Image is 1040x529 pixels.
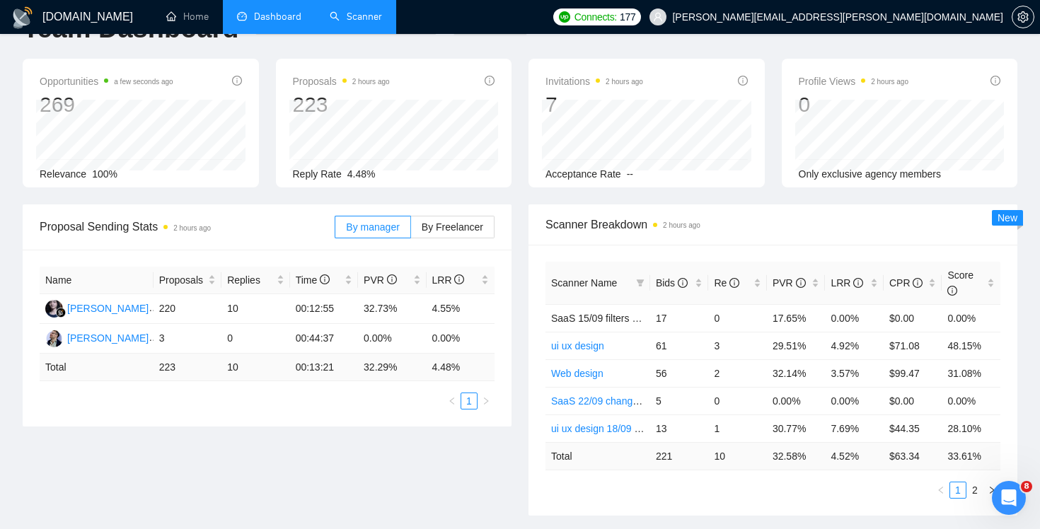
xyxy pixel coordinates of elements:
[825,304,884,332] td: 0.00%
[290,294,358,324] td: 00:12:55
[320,274,330,284] span: info-circle
[40,267,154,294] th: Name
[1012,11,1034,23] a: setting
[825,332,884,359] td: 4.92%
[444,393,461,409] button: left
[708,442,767,470] td: 10
[545,442,650,470] td: Total
[884,414,942,442] td: $44.35
[871,78,908,86] time: 2 hours ago
[346,221,399,233] span: By manager
[432,274,465,286] span: LRR
[422,221,483,233] span: By Freelancer
[949,482,966,499] li: 1
[738,76,748,86] span: info-circle
[67,301,149,316] div: [PERSON_NAME]
[656,277,688,289] span: Bids
[714,277,739,289] span: Re
[221,324,289,354] td: 0
[227,272,273,288] span: Replies
[40,73,173,90] span: Opportunities
[932,482,949,499] button: left
[159,272,205,288] span: Proposals
[478,393,495,409] li: Next Page
[296,274,330,286] span: Time
[767,332,826,359] td: 29.51%
[884,332,942,359] td: $71.08
[154,294,221,324] td: 220
[932,482,949,499] li: Previous Page
[942,387,1000,414] td: 0.00%
[942,304,1000,332] td: 0.00%
[461,393,477,409] a: 1
[427,354,495,381] td: 4.48 %
[767,442,826,470] td: 32.58 %
[221,354,289,381] td: 10
[937,486,945,494] span: left
[884,387,942,414] td: $0.00
[650,442,709,470] td: 221
[254,11,301,23] span: Dashboard
[232,76,242,86] span: info-circle
[942,414,1000,442] td: 28.10%
[988,486,996,494] span: right
[650,387,709,414] td: 5
[1012,11,1034,23] span: setting
[853,278,863,288] span: info-circle
[708,332,767,359] td: 3
[92,168,117,180] span: 100%
[40,91,173,118] div: 269
[482,397,490,405] span: right
[884,304,942,332] td: $0.00
[620,9,635,25] span: 177
[884,359,942,387] td: $99.47
[913,278,923,288] span: info-circle
[825,387,884,414] td: 0.00%
[56,308,66,318] img: gigradar-bm.png
[799,91,909,118] div: 0
[967,482,983,498] a: 2
[627,168,633,180] span: --
[221,294,289,324] td: 10
[364,274,397,286] span: PVR
[40,354,154,381] td: Total
[551,395,668,407] a: SaaS 22/09 changed hook
[947,269,973,296] span: Score
[485,76,495,86] span: info-circle
[293,168,342,180] span: Reply Rate
[154,324,221,354] td: 3
[678,278,688,288] span: info-circle
[663,221,700,229] time: 2 hours ago
[825,414,884,442] td: 7.69%
[551,340,604,351] a: ui ux design
[545,73,643,90] span: Invitations
[650,332,709,359] td: 61
[461,393,478,409] li: 1
[330,11,382,23] a: searchScanner
[154,267,221,294] th: Proposals
[551,423,797,434] a: ui ux design 18/09 cover letter changed & cases revised
[427,294,495,324] td: 4.55%
[221,267,289,294] th: Replies
[45,330,63,347] img: YH
[559,11,570,23] img: upwork-logo.png
[799,73,909,90] span: Profile Views
[154,354,221,381] td: 223
[767,359,826,387] td: 32.14%
[825,359,884,387] td: 3.57%
[40,168,86,180] span: Relevance
[551,313,755,324] span: SaaS 15/09 filters change+cover letter change
[942,332,1000,359] td: 48.15%
[708,304,767,332] td: 0
[290,354,358,381] td: 00:13:21
[166,11,209,23] a: homeHome
[454,274,464,284] span: info-circle
[650,414,709,442] td: 13
[773,277,806,289] span: PVR
[942,359,1000,387] td: 31.08%
[796,278,806,288] span: info-circle
[708,414,767,442] td: 1
[966,482,983,499] li: 2
[884,442,942,470] td: $ 63.34
[889,277,923,289] span: CPR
